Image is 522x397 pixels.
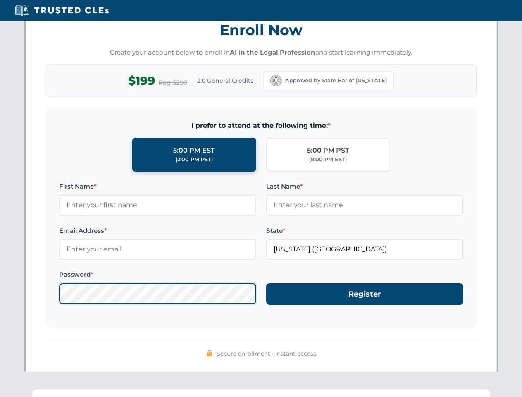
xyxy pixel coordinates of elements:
label: First Name [59,182,256,191]
input: Enter your first name [59,195,256,215]
div: 5:00 PM PST [307,145,349,156]
img: Trusted CLEs [12,4,111,17]
p: Create your account below to enroll in and start learning immediately. [46,48,477,57]
span: Reg $299 [158,78,187,88]
label: Password [59,270,256,280]
input: Enter your last name [266,195,463,215]
div: 5:00 PM EST [173,145,215,156]
span: $199 [128,72,155,90]
span: Approved by State Bar of [US_STATE] [285,77,387,85]
h3: Enroll Now [46,17,477,43]
button: Register [266,283,463,305]
span: I prefer to attend at the following time: [59,120,463,131]
span: Secure enrollment • Instant access [217,349,316,358]
div: (2:00 PM PST) [176,155,213,164]
label: Last Name [266,182,463,191]
label: Email Address [59,226,256,236]
label: State [266,226,463,236]
img: California Bar [270,75,282,86]
div: (8:00 PM EST) [309,155,347,164]
span: 2.0 General Credits [197,76,253,85]
input: California (CA) [266,239,463,260]
input: Enter your email [59,239,256,260]
strong: AI in the Legal Profession [230,48,315,56]
img: 🔒 [206,350,213,356]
